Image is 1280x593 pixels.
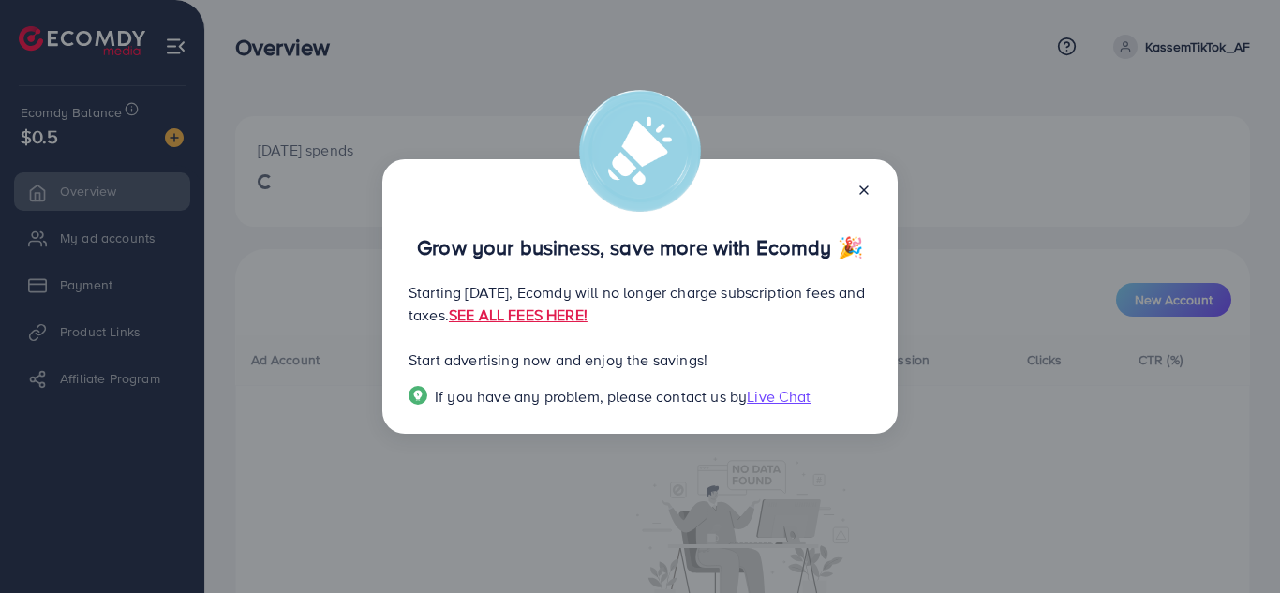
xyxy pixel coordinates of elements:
span: If you have any problem, please contact us by [435,386,747,407]
p: Starting [DATE], Ecomdy will no longer charge subscription fees and taxes. [409,281,871,326]
span: Live Chat [747,386,811,407]
img: alert [579,90,701,212]
p: Grow your business, save more with Ecomdy 🎉 [409,236,871,259]
a: SEE ALL FEES HERE! [449,304,588,325]
img: Popup guide [409,386,427,405]
p: Start advertising now and enjoy the savings! [409,348,871,371]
